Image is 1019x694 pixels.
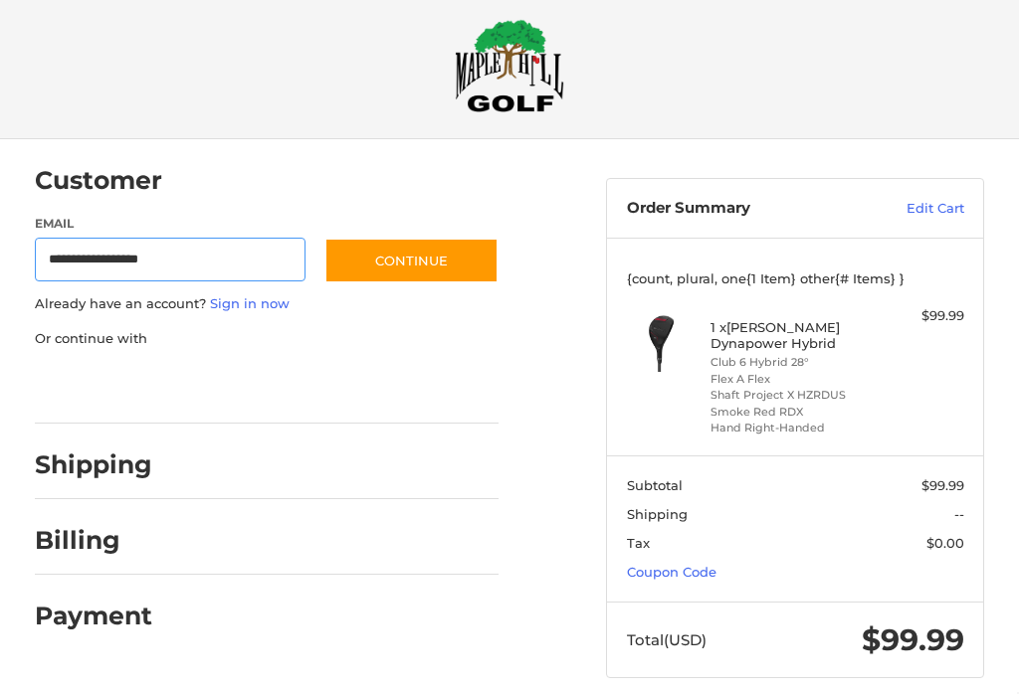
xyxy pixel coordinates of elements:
span: Total (USD) [627,630,707,649]
h4: 1 x [PERSON_NAME] Dynapower Hybrid [711,319,875,352]
h2: Customer [35,165,162,196]
p: Or continue with [35,329,500,349]
h2: Billing [35,525,151,556]
div: $99.99 [880,306,964,326]
span: $99.99 [921,477,964,493]
a: Sign in now [210,295,290,311]
li: Flex A Flex [711,371,875,388]
span: Tax [627,535,650,551]
span: $99.99 [862,621,964,658]
h3: Order Summary [627,199,857,219]
a: Coupon Code [627,564,716,580]
span: Subtotal [627,477,683,493]
button: Continue [324,238,499,283]
img: Maple Hill Golf [455,19,564,112]
p: Already have an account? [35,294,500,314]
h2: Payment [35,601,152,631]
a: Edit Cart [857,199,964,219]
iframe: PayPal-paypal [28,368,177,404]
li: Club 6 Hybrid 28° [711,354,875,371]
h3: {count, plural, one{1 Item} other{# Items} } [627,270,964,286]
span: Shipping [627,506,688,522]
label: Email [35,215,306,233]
h2: Shipping [35,449,152,480]
span: -- [954,506,964,522]
li: Shaft Project X HZRDUS Smoke Red RDX [711,387,875,420]
iframe: PayPal-paylater [197,368,346,404]
li: Hand Right-Handed [711,420,875,436]
span: $0.00 [926,535,964,551]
